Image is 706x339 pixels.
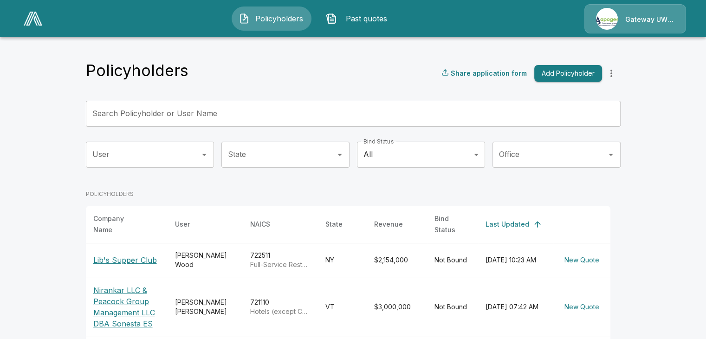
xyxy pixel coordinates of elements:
[561,252,603,269] button: New Quote
[325,219,343,230] div: State
[175,219,190,230] div: User
[232,7,311,31] button: Policyholders IconPolicyholders
[175,251,235,269] div: [PERSON_NAME] Wood
[24,12,42,26] img: AA Logo
[250,307,311,316] p: Hotels (except Casino Hotels) and Motels
[561,299,603,316] button: New Quote
[596,8,618,30] img: Agency Icon
[363,137,394,145] label: Bind Status
[253,13,304,24] span: Policyholders
[93,254,160,266] p: Lib's Supper Club
[427,243,478,277] td: Not Bound
[602,64,621,83] button: more
[319,7,399,31] button: Past quotes IconPast quotes
[604,148,617,161] button: Open
[250,298,311,316] div: 721110
[584,4,686,33] a: Agency IconGateway UW dba Apogee
[625,15,674,24] p: Gateway UW dba Apogee
[239,13,250,24] img: Policyholders Icon
[357,142,485,168] div: All
[86,61,188,80] h4: Policyholders
[367,277,427,337] td: $3,000,000
[198,148,211,161] button: Open
[427,277,478,337] td: Not Bound
[318,277,367,337] td: VT
[486,219,529,230] div: Last Updated
[175,298,235,316] div: [PERSON_NAME] [PERSON_NAME]
[93,213,143,235] div: Company Name
[250,260,311,269] p: Full-Service Restaurants
[531,65,602,82] a: Add Policyholder
[534,65,602,82] button: Add Policyholder
[478,243,553,277] td: [DATE] 10:23 AM
[451,68,527,78] p: Share application form
[326,13,337,24] img: Past quotes Icon
[86,190,610,198] p: POLICYHOLDERS
[341,13,392,24] span: Past quotes
[250,251,311,269] div: 722511
[374,219,403,230] div: Revenue
[367,243,427,277] td: $2,154,000
[427,206,478,243] th: Bind Status
[93,285,160,329] p: Nirankar LLC & Peacock Group Management LLC DBA Sonesta ES
[318,243,367,277] td: NY
[333,148,346,161] button: Open
[478,277,553,337] td: [DATE] 07:42 AM
[250,219,270,230] div: NAICS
